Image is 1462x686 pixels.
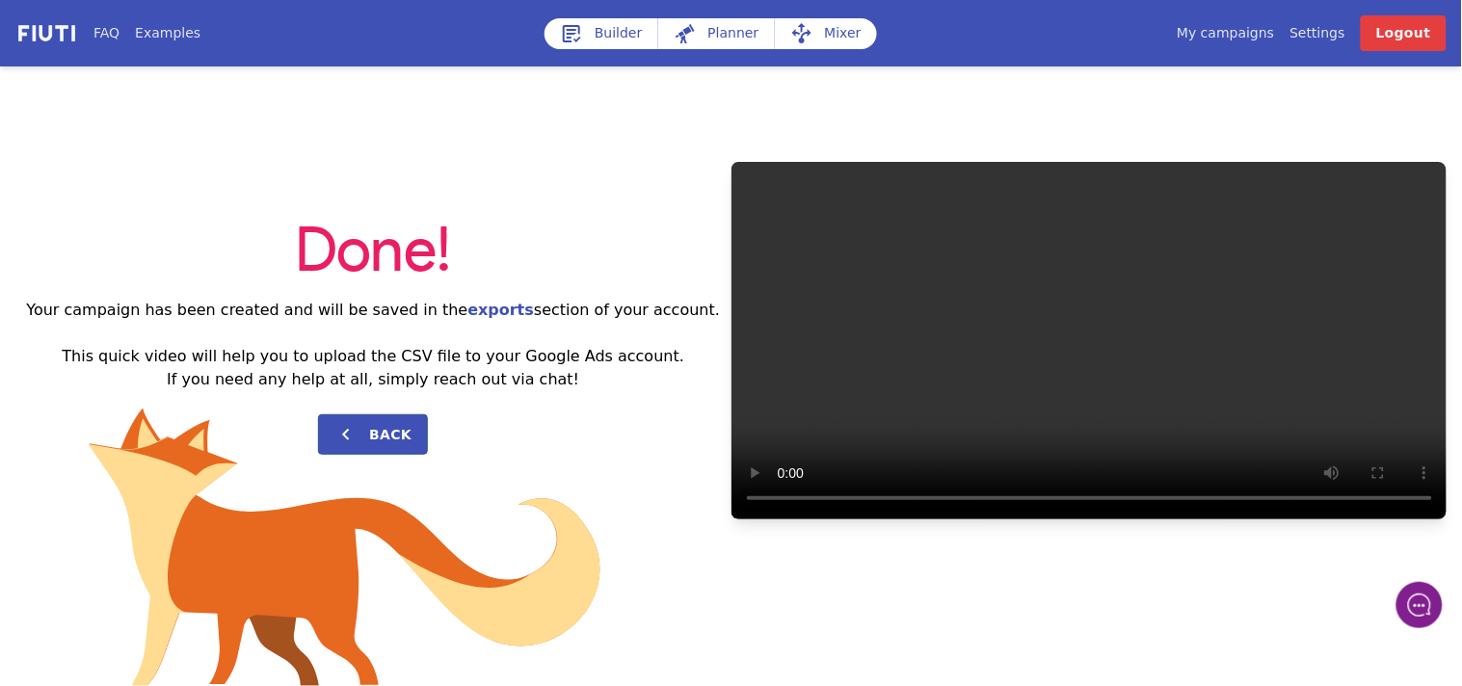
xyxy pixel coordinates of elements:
[658,18,775,49] a: Planner
[135,23,200,43] a: Examples
[93,23,120,43] a: FAQ
[318,414,428,455] button: Back
[731,162,1448,519] video: Your browser does not support HTML5 video.
[1177,23,1274,43] a: My campaigns
[1290,23,1345,43] a: Settings
[92,86,294,109] h2: Can I help you with anything?
[775,18,877,49] a: Mixer
[15,299,731,391] h2: Your campaign has been created and will be saved in the section of your account. This quick video...
[124,137,231,152] span: New conversation
[161,523,244,536] span: We run on Gist
[15,22,78,44] img: f731f27.png
[1396,582,1443,628] iframe: gist-messenger-bubble-iframe
[92,48,294,76] h1: Welcome to Fiuti!
[1361,15,1447,51] a: Logout
[467,301,534,319] a: exports
[15,124,370,165] button: New conversation
[295,222,451,283] span: Done!
[545,18,658,49] a: Builder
